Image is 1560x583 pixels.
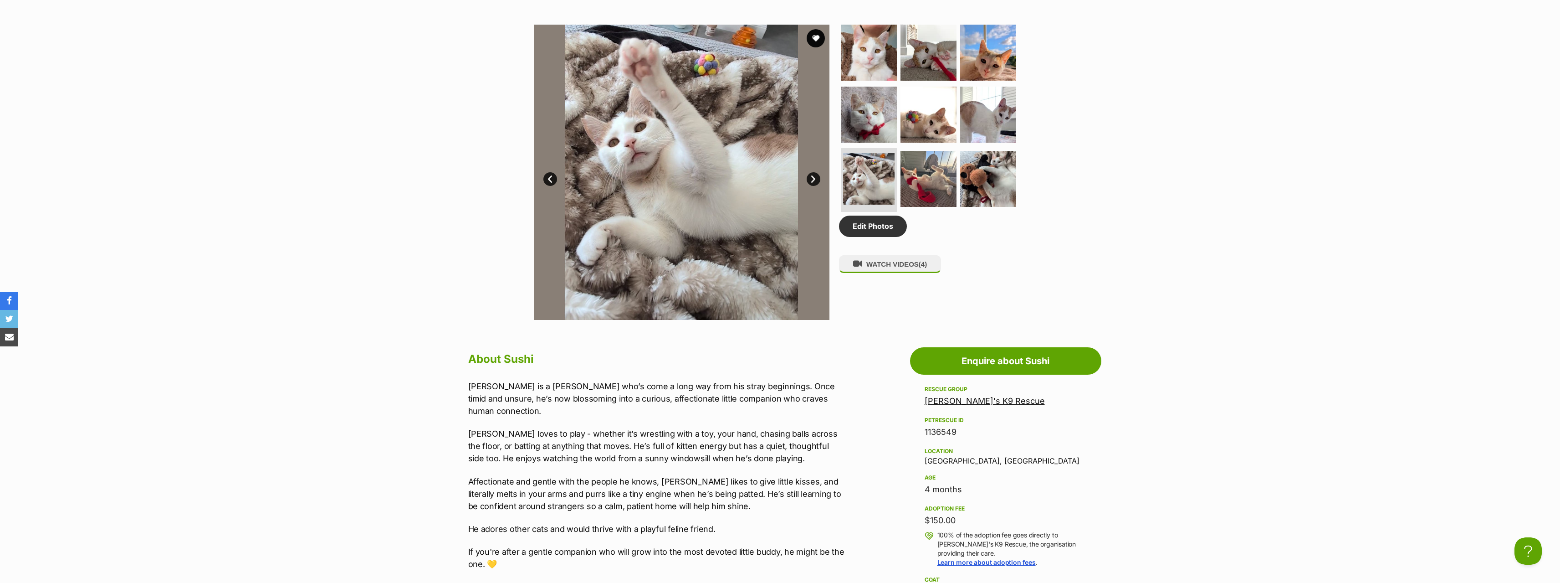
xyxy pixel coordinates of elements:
div: Rescue group [925,386,1087,393]
img: Photo of Sushi [960,87,1016,143]
a: Next [807,172,820,186]
div: Location [925,448,1087,455]
img: Photo of Sushi [900,87,956,143]
div: 1136549 [925,426,1087,439]
p: If you're after a gentle companion who will grow into the most devoted little buddy, he might be ... [468,546,844,570]
img: Photo of Sushi [843,153,895,205]
img: Photo of Sushi [900,25,956,81]
img: Photo of Sushi [960,25,1016,81]
a: Prev [543,172,557,186]
p: [PERSON_NAME] loves to play - whether it’s wrestling with a toy, your hand, chasing balls across ... [468,428,844,464]
div: PetRescue ID [925,417,1087,424]
p: [PERSON_NAME] is a [PERSON_NAME] who’s come a long way from his stray beginnings. Once timid and ... [468,380,844,417]
div: $150.00 [925,514,1087,527]
button: WATCH VIDEOS(4) [839,255,941,273]
img: Photo of Sushi [841,25,897,81]
iframe: Help Scout Beacon - Open [1514,537,1542,565]
img: Photo of Sushi [900,151,956,207]
p: He adores other cats and would thrive with a playful feline friend. [468,523,844,535]
div: [GEOGRAPHIC_DATA], [GEOGRAPHIC_DATA] [925,446,1087,465]
p: 100% of the adoption fee goes directly to [PERSON_NAME]'s K9 Rescue, the organisation providing t... [937,531,1087,567]
img: Photo of Sushi [960,151,1016,207]
div: Adoption fee [925,505,1087,512]
img: Photo of Sushi [829,25,1124,320]
div: Age [925,474,1087,481]
span: (4) [919,260,927,268]
a: Enquire about Sushi [910,347,1101,375]
h2: About Sushi [468,349,844,369]
a: Learn more about adoption fees [937,558,1036,566]
button: favourite [807,29,825,47]
div: 4 months [925,483,1087,496]
img: Photo of Sushi [841,87,897,143]
a: Edit Photos [839,216,907,237]
a: [PERSON_NAME]'s K9 Rescue [925,396,1045,406]
p: Affectionate and gentle with the people he knows, [PERSON_NAME] likes to give little kisses, and ... [468,475,844,512]
img: Photo of Sushi [534,25,829,320]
